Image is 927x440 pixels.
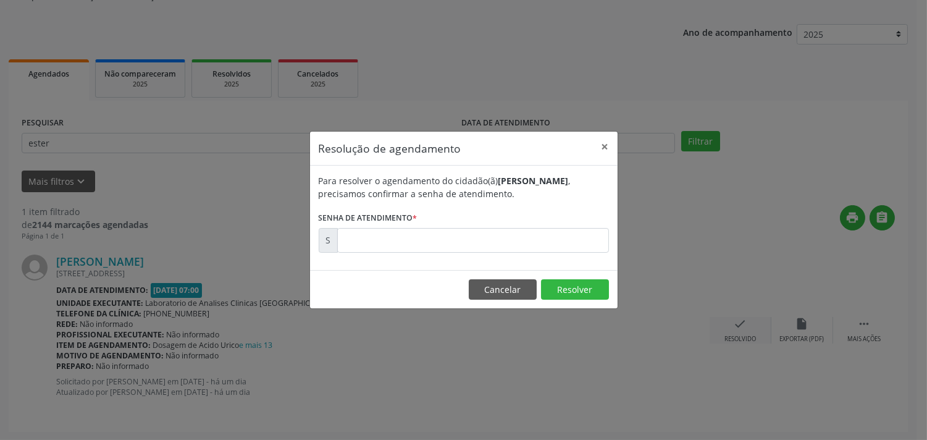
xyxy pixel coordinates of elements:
[469,279,537,300] button: Cancelar
[498,175,569,187] b: [PERSON_NAME]
[319,209,417,228] label: Senha de atendimento
[593,132,618,162] button: Close
[319,228,338,253] div: S
[319,140,461,156] h5: Resolução de agendamento
[541,279,609,300] button: Resolver
[319,174,609,200] div: Para resolver o agendamento do cidadão(ã) , precisamos confirmar a senha de atendimento.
